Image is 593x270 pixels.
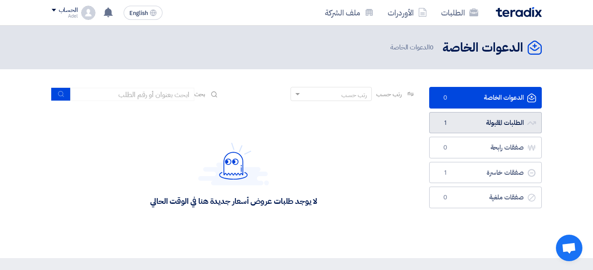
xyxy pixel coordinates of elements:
span: 0 [430,42,434,52]
h2: الدعوات الخاصة [442,39,523,56]
button: English [124,6,162,20]
div: رتب حسب [341,90,367,100]
div: الحساب [59,7,78,14]
a: صفقات رابحة0 [429,137,542,158]
img: Teradix logo [496,7,542,17]
span: بحث [194,90,206,99]
img: profile_test.png [81,6,95,20]
span: 0 [440,193,451,202]
span: 1 [440,119,451,127]
img: Hello [198,142,269,185]
div: Open chat [556,235,582,261]
a: صفقات ملغية0 [429,187,542,208]
a: الأوردرات [381,2,434,23]
a: الطلبات المقبولة1 [429,112,542,134]
span: 0 [440,143,451,152]
div: لا يوجد طلبات عروض أسعار جديدة هنا في الوقت الحالي [150,196,317,206]
span: رتب حسب [376,90,401,99]
input: ابحث بعنوان أو رقم الطلب [71,88,194,101]
span: 1 [440,169,451,177]
a: الدعوات الخاصة0 [429,87,542,109]
a: الطلبات [434,2,485,23]
div: Adel [52,14,78,19]
span: الدعوات الخاصة [390,42,435,52]
span: English [129,10,148,16]
a: صفقات خاسرة1 [429,162,542,184]
span: 0 [440,94,451,102]
a: ملف الشركة [318,2,381,23]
